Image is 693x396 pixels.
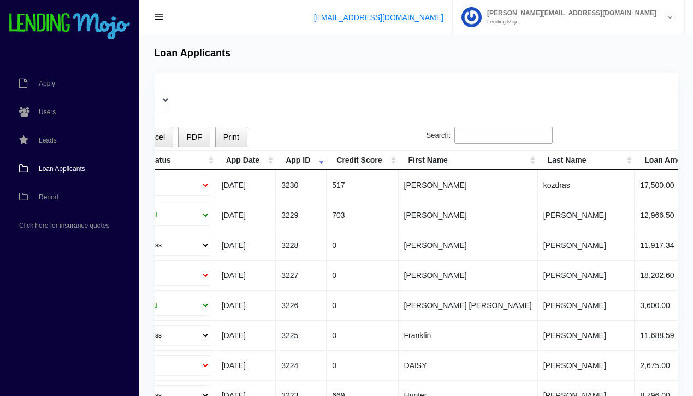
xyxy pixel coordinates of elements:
[276,170,327,200] td: 3230
[117,151,216,170] th: Loan Status: activate to sort column ascending
[39,137,57,144] span: Leads
[538,260,635,290] td: [PERSON_NAME]
[327,290,398,320] td: 0
[276,350,327,380] td: 3224
[216,320,276,350] td: [DATE]
[19,222,109,229] span: Click here for insurance quotes
[399,230,538,260] td: [PERSON_NAME]
[216,151,276,170] th: App Date: activate to sort column ascending
[399,320,538,350] td: Franklin
[276,260,327,290] td: 3227
[178,127,210,148] button: PDF
[327,260,398,290] td: 0
[482,10,656,16] span: [PERSON_NAME][EMAIL_ADDRESS][DOMAIN_NAME]
[399,200,538,230] td: [PERSON_NAME]
[154,48,230,60] h4: Loan Applicants
[186,133,202,141] span: PDF
[138,127,174,148] button: Excel
[399,170,538,200] td: [PERSON_NAME]
[538,320,635,350] td: [PERSON_NAME]
[538,290,635,320] td: [PERSON_NAME]
[276,230,327,260] td: 3228
[327,350,398,380] td: 0
[276,200,327,230] td: 3229
[461,7,482,27] img: Profile image
[538,350,635,380] td: [PERSON_NAME]
[276,320,327,350] td: 3225
[216,200,276,230] td: [DATE]
[538,151,635,170] th: Last Name: activate to sort column ascending
[538,170,635,200] td: kozdras
[223,133,239,141] span: Print
[482,19,656,25] small: Lending Mojo
[215,127,247,148] button: Print
[39,166,85,172] span: Loan Applicants
[327,230,398,260] td: 0
[399,151,538,170] th: First Name: activate to sort column ascending
[327,170,398,200] td: 517
[454,127,553,144] input: Search:
[216,170,276,200] td: [DATE]
[314,13,443,22] a: [EMAIL_ADDRESS][DOMAIN_NAME]
[39,194,58,200] span: Report
[399,260,538,290] td: [PERSON_NAME]
[538,200,635,230] td: [PERSON_NAME]
[399,350,538,380] td: DAISY
[276,151,327,170] th: App ID: activate to sort column ascending
[399,290,538,320] td: [PERSON_NAME] [PERSON_NAME]
[39,80,55,87] span: Apply
[276,290,327,320] td: 3226
[146,133,165,141] span: Excel
[327,320,398,350] td: 0
[216,350,276,380] td: [DATE]
[39,109,56,115] span: Users
[216,230,276,260] td: [DATE]
[538,230,635,260] td: [PERSON_NAME]
[8,13,131,40] img: logo-small.png
[327,151,398,170] th: Credit Score: activate to sort column ascending
[216,260,276,290] td: [DATE]
[427,127,553,144] label: Search:
[216,290,276,320] td: [DATE]
[327,200,398,230] td: 703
